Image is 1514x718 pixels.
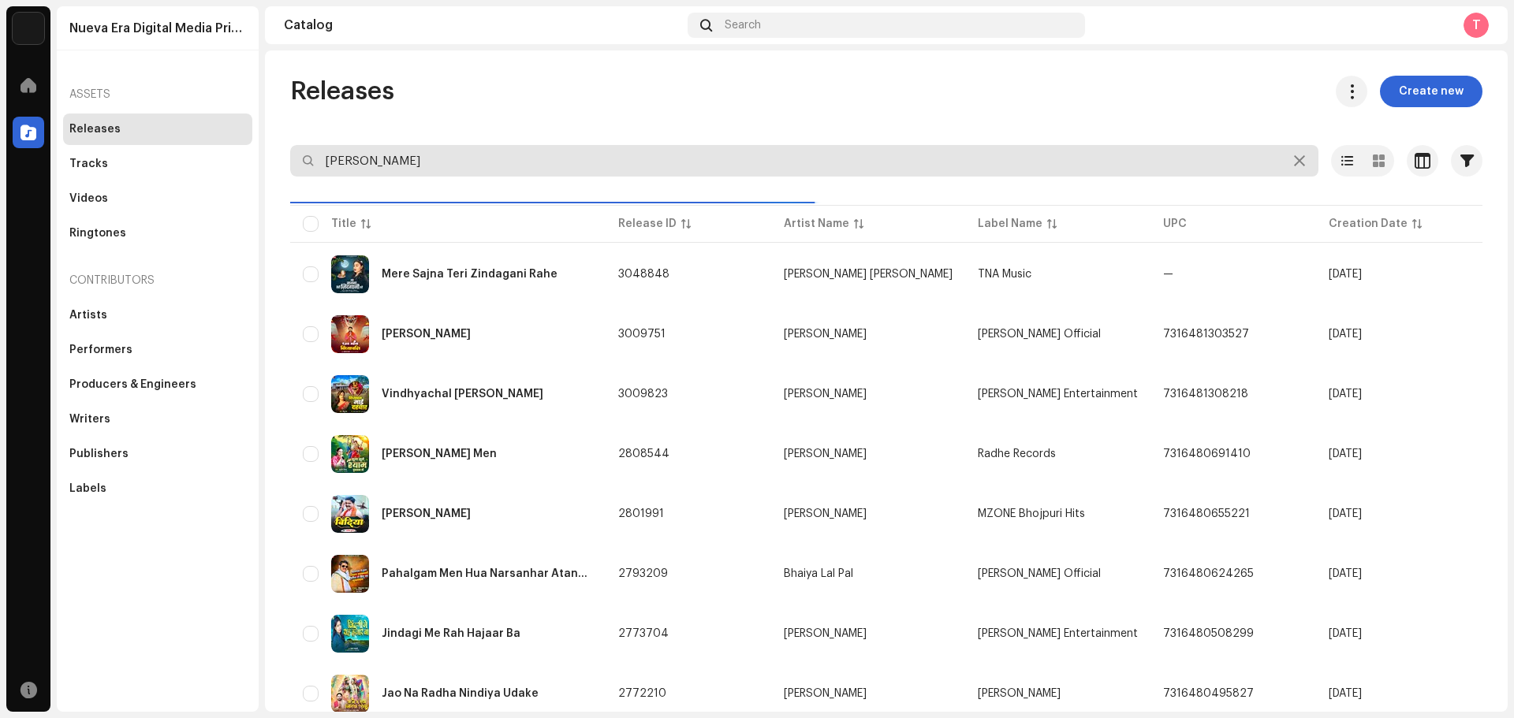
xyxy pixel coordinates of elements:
span: Apr 23, 2025 [1329,628,1362,639]
div: [PERSON_NAME] [784,688,867,699]
div: Release ID [618,216,677,232]
span: 3009823 [618,389,668,400]
span: 7316481308218 [1163,389,1248,400]
span: Sep 18, 2025 [1329,329,1362,340]
span: Releases [290,76,394,107]
span: Raj Yaduvanshi Official [978,568,1101,579]
span: Sep 18, 2025 [1329,389,1362,400]
img: 146d4cbd-7f34-4aa2-8d28-81501b2bc6e1 [331,675,369,712]
span: 3009751 [618,329,666,340]
div: Producers & Engineers [69,378,196,391]
span: 7316480508299 [1163,628,1254,639]
div: Vindhyachal Maai Darbar [382,389,543,400]
span: Alok Kumar [784,508,953,519]
span: Oct 10, 2025 [1329,269,1362,280]
div: Writers [69,413,110,426]
span: Ritu Rai [784,389,953,400]
span: Hansraj Yadav Official [978,329,1101,340]
re-a-nav-header: Contributors [63,262,252,299]
span: Rani Thakur Entertainment [978,628,1138,639]
span: Neelam Raj Neelu [784,269,953,280]
div: Labels [69,482,106,495]
div: Jao Na Radha Nindiya Udake [382,688,539,699]
div: Bindiya [382,508,471,519]
div: [PERSON_NAME] [784,448,867,459]
span: Sukriti Mishra [784,448,953,459]
img: 2b585aa1-ae4f-461c-b453-7be5afdb137c [331,495,369,533]
span: — [1163,269,1173,280]
img: 84c74465-bc1f-4a99-9e50-4ee732643a21 [331,315,369,353]
re-a-nav-header: Assets [63,76,252,113]
span: 2773704 [618,628,669,639]
span: May 19, 2025 [1329,448,1362,459]
span: May 13, 2025 [1329,508,1362,519]
span: Santosh Yadav Madhur [784,688,953,699]
re-m-nav-item: Publishers [63,438,252,470]
div: Videos [69,192,108,205]
img: b7884cd5-450f-4196-984b-08abe4adf264 [331,255,369,293]
div: [PERSON_NAME] [PERSON_NAME] [784,269,953,280]
div: [PERSON_NAME] [784,628,867,639]
span: Search [725,19,761,32]
span: 3048848 [618,269,669,280]
span: Ritu Rai Entertainment [978,389,1138,400]
div: Pahalgam Men Hua Narsanhar Atankwadi Kaun The Hindu Ya Musalman [382,568,593,579]
div: Tracks [69,158,108,170]
div: Bhaiya Lal Pal [784,568,853,579]
span: 2808544 [618,448,669,459]
re-m-nav-item: Performers [63,334,252,366]
span: MZONE Bhojpuri Hits [978,508,1085,519]
span: 7316480624265 [1163,568,1254,579]
span: 7316480495827 [1163,688,1254,699]
span: May 8, 2025 [1329,568,1362,579]
re-m-nav-item: Labels [63,473,252,504]
span: Hansraj Yadav [784,329,953,340]
div: Performers [69,344,132,356]
re-m-nav-item: Producers & Engineers [63,369,252,400]
input: Search [290,145,1318,177]
img: 0d031ec1-dc19-4622-93a6-96150f2cd544 [331,375,369,413]
span: 2772210 [618,688,666,699]
span: Create new [1399,76,1464,107]
re-m-nav-item: Videos [63,183,252,214]
span: Rani Thakur [784,628,953,639]
re-m-nav-item: Ringtones [63,218,252,249]
span: 7316481303527 [1163,329,1249,340]
div: [PERSON_NAME] [784,389,867,400]
div: Mere Sajna Teri Zindagani Rahe [382,269,557,280]
span: 7316480691410 [1163,448,1251,459]
div: Publishers [69,448,129,460]
img: be97f800-3293-4502-839f-3bcbf81c77a5 [331,555,369,593]
img: a65d666d-4bc9-4961-821a-b16b8912ea05 [331,615,369,653]
span: Santosh Yadav Madhur [978,688,1061,699]
span: 2793209 [618,568,668,579]
div: Jindagi Me Rah Hajaar Ba [382,628,520,639]
span: 7316480655221 [1163,508,1250,519]
div: Label Name [978,216,1042,232]
div: Artists [69,309,107,322]
div: Title [331,216,356,232]
div: Releases [69,123,121,136]
div: Catalog [284,19,681,32]
span: Radhe Records [978,448,1056,459]
div: Artist Name [784,216,849,232]
div: T [1464,13,1489,38]
div: Creation Date [1329,216,1408,232]
span: TNA Music [978,269,1031,280]
button: Create new [1380,76,1482,107]
re-m-nav-item: Tracks [63,148,252,180]
img: de0d2825-999c-4937-b35a-9adca56ee094 [13,13,44,44]
div: Ringtones [69,227,126,240]
span: Apr 22, 2025 [1329,688,1362,699]
div: [PERSON_NAME] [784,508,867,519]
re-m-nav-item: Releases [63,113,252,145]
div: Jay Maiya Vindhyachali [382,329,471,340]
div: [PERSON_NAME] [784,329,867,340]
span: 2801991 [618,508,664,519]
re-m-nav-item: Writers [63,404,252,435]
span: Bhaiya Lal Pal [784,568,953,579]
div: Jhula Jhule Shyam Vrindavan Men [382,448,497,459]
re-m-nav-item: Artists [63,299,252,331]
